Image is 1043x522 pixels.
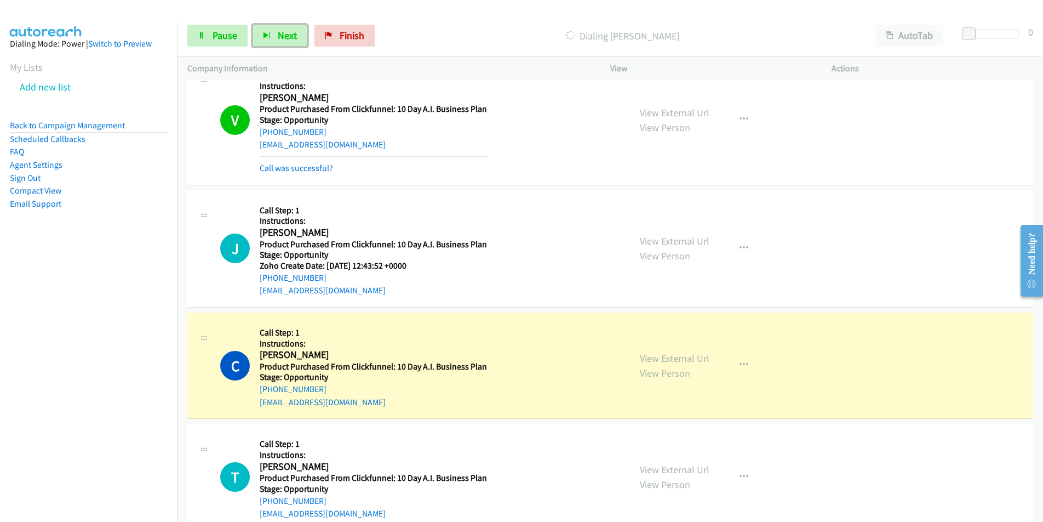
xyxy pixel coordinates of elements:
[260,397,386,407] a: [EMAIL_ADDRESS][DOMAIN_NAME]
[260,92,483,104] h2: [PERSON_NAME]
[314,25,375,47] a: Finish
[260,127,326,137] a: [PHONE_NUMBER]
[260,239,487,250] h5: Product Purchased From Clickfunnel: 10 Day A.I. Business Plan
[260,163,333,173] a: Call was successful?
[640,352,709,365] a: View External Url
[10,198,61,209] a: Email Support
[260,249,487,260] h5: Stage: Opportunity
[260,285,386,296] a: [EMAIL_ADDRESS][DOMAIN_NAME]
[10,37,168,50] div: Dialing Mode: Power |
[610,62,812,75] p: View
[260,338,487,349] h5: Instructions:
[10,61,43,73] a: My Lists
[253,25,307,47] button: Next
[10,173,41,183] a: Sign Out
[220,351,250,381] h1: C
[968,30,1018,38] div: Delay between calls (in seconds)
[10,146,24,157] a: FAQ
[260,508,386,519] a: [EMAIL_ADDRESS][DOMAIN_NAME]
[260,215,487,226] h5: Instructions:
[260,484,487,495] h5: Stage: Opportunity
[260,205,487,216] h5: Call Step: 1
[260,115,487,126] h5: Stage: Opportunity
[260,461,483,473] h2: [PERSON_NAME]
[10,185,61,196] a: Compact View
[220,462,250,492] h1: T
[260,384,326,394] a: [PHONE_NUMBER]
[260,226,483,239] h2: [PERSON_NAME]
[260,439,487,450] h5: Call Step: 1
[220,234,250,263] div: The call is yet to be attempted
[220,105,250,135] h1: V
[20,81,71,93] a: Add new list
[260,349,483,361] h2: [PERSON_NAME]
[1011,217,1043,304] iframe: Resource Center
[260,260,487,271] h5: Zoho Create Date: [DATE] 12:43:52 +0000
[260,496,326,506] a: [PHONE_NUMBER]
[1028,25,1033,39] div: 0
[260,139,386,150] a: [EMAIL_ADDRESS][DOMAIN_NAME]
[832,62,1033,75] p: Actions
[260,81,487,92] h5: Instructions:
[10,120,125,130] a: Back to Campaign Management
[260,273,326,283] a: [PHONE_NUMBER]
[260,372,487,383] h5: Stage: Opportunity
[260,361,487,372] h5: Product Purchased From Clickfunnel: 10 Day A.I. Business Plan
[260,104,487,115] h5: Product Purchased From Clickfunnel: 10 Day A.I. Business Plan
[875,25,943,47] button: AutoTab
[640,106,709,119] a: View External Url
[260,327,487,338] h5: Call Step: 1
[10,134,85,144] a: Scheduled Callbacks
[640,235,709,247] a: View External Url
[187,62,591,75] p: Company Information
[260,450,487,461] h5: Instructions:
[220,462,250,492] div: The call is yet to be attempted
[213,29,237,42] span: Pause
[640,249,690,262] a: View Person
[340,29,364,42] span: Finish
[10,160,62,170] a: Agent Settings
[389,29,856,43] p: Dialing [PERSON_NAME]
[260,473,487,484] h5: Product Purchased From Clickfunnel: 10 Day A.I. Business Plan
[88,38,152,49] a: Switch to Preview
[220,234,250,263] h1: J
[640,463,709,476] a: View External Url
[640,367,690,379] a: View Person
[187,25,248,47] a: Pause
[278,29,297,42] span: Next
[640,478,690,491] a: View Person
[640,121,690,134] a: View Person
